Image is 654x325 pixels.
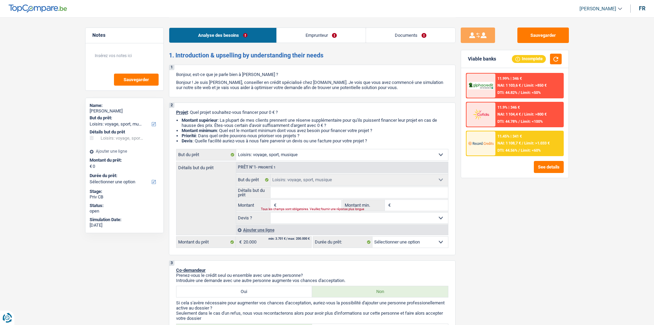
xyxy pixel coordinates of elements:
[176,80,448,90] p: Bonjour ! Je suis [PERSON_NAME], conseiller en crédit spécialisé chez [DOMAIN_NAME]. Je vois que ...
[497,134,522,139] div: 11.45% | 341 €
[90,115,158,121] label: But du prêt:
[176,110,188,115] span: Projet
[468,137,494,150] img: Record Credits
[497,90,517,95] span: DTI: 44.82%
[580,6,616,12] span: [PERSON_NAME]
[92,32,157,38] h5: Notes
[236,225,448,235] div: Ajouter une ligne
[90,164,92,169] span: €
[343,200,385,211] label: Montant min.
[524,83,547,88] span: Limit: >850 €
[182,138,448,143] li: : Quelle facilité auriez-vous à nous faire parvenir un devis ou une facture pour votre projet ?
[90,203,159,208] div: Status:
[521,90,541,95] span: Limit: <50%
[261,208,333,211] div: Tous les champs sont obligatoires. Veuillez fournir une réponse plus longue
[90,173,158,178] label: Durée du prêt:
[236,237,243,248] span: €
[176,110,448,115] p: : Quel projet souhaitez-vous financer pour 0 € ?
[182,118,218,123] strong: Montant supérieur
[497,119,517,124] span: DTI: 44.78%
[271,200,278,211] span: €
[236,165,277,170] div: Prêt n°1
[176,311,448,321] p: Seulement dans le cas d'un refus, nous vous recontacterons alors pour avoir plus d'informations s...
[169,65,174,70] div: 1
[236,213,271,224] label: Devis ?
[90,217,159,223] div: Simulation Date:
[169,28,276,43] a: Analyse des besoins
[124,77,149,82] span: Sauvegarder
[176,300,448,311] p: Si cela s'avère nécessaire pour augmenter vos chances d'acceptation, auriez-vous la possibilité d...
[236,200,271,211] label: Montant
[90,223,159,228] div: [DATE]
[90,189,159,194] div: Stage:
[517,28,569,43] button: Sauvegarder
[518,119,520,124] span: /
[90,158,158,163] label: Montant du prêt:
[90,129,159,135] div: Détails but du prêt
[497,141,521,145] span: NAI: 1 108,7 €
[256,165,276,169] span: - Priorité 1
[9,4,67,13] img: TopCompare Logo
[176,278,448,283] p: Introduire une demande avec une autre personne augmente vos chances d'acceptation.
[90,194,159,200] div: Priv CB
[169,103,174,108] div: 2
[522,141,523,145] span: /
[497,83,521,88] span: NAI: 1 103,6 €
[90,108,159,114] div: [PERSON_NAME]
[518,90,520,95] span: /
[639,5,645,12] div: fr
[90,149,159,154] div: Ajouter une ligne
[522,83,523,88] span: /
[176,268,206,273] span: Co-demandeur
[114,74,159,86] button: Sauvegarder
[182,133,196,138] strong: Priorité
[468,56,496,62] div: Viable banks
[176,149,236,160] label: But du prêt
[534,161,564,173] button: See details
[169,261,174,266] div: 3
[522,112,523,117] span: /
[182,133,448,138] li: : Dans quel ordre pouvons-nous prioriser vos projets ?
[176,273,448,278] p: Prenez-vous le crédit seul ou ensemble avec une autre personne?
[169,52,456,59] h2: 1. Introduction & upselling by understanding their needs
[366,28,455,43] a: Documents
[468,82,494,90] img: AlphaCredit
[518,148,520,153] span: /
[268,237,310,240] div: min: 3.701 € / max: 200.000 €
[521,148,541,153] span: Limit: <60%
[312,286,448,297] label: Non
[90,103,159,108] div: Name:
[176,286,312,297] label: Oui
[182,128,217,133] strong: Montant minimum
[497,105,520,110] div: 11.9% | 346 €
[497,76,522,81] div: 11.99% | 346 €
[176,72,448,77] p: Bonjour, est-ce que je parle bien à [PERSON_NAME] ?
[176,162,236,170] label: Détails but du prêt
[524,112,547,117] span: Limit: >800 €
[90,208,159,214] div: open
[277,28,366,43] a: Emprunteur
[176,237,236,248] label: Montant du prêt
[497,148,517,153] span: DTI: 44.56%
[524,141,550,145] span: Limit: >1.033 €
[574,3,622,14] a: [PERSON_NAME]
[468,108,494,121] img: Cofidis
[512,55,546,63] div: Incomplete
[182,118,448,128] li: : La plupart de mes clients prennent une réserve supplémentaire pour qu'ils puissent financer leu...
[385,200,392,211] span: €
[497,112,521,117] span: NAI: 1 104,4 €
[313,237,372,248] label: Durée du prêt:
[182,138,193,143] span: Devis
[236,174,271,185] label: But du prêt
[182,128,448,133] li: : Quel est le montant minimum dont vous avez besoin pour financer votre projet ?
[236,187,271,198] label: Détails but du prêt
[521,119,543,124] span: Limit: <100%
